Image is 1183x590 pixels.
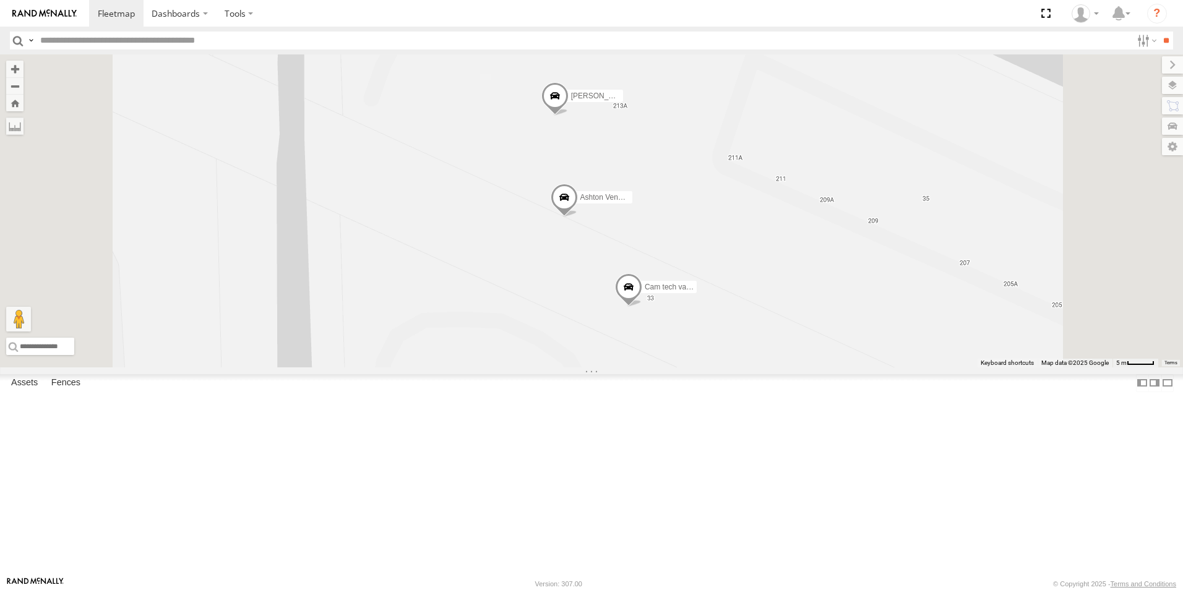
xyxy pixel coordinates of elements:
button: Map Scale: 5 m per 41 pixels [1112,359,1158,367]
label: Map Settings [1162,138,1183,155]
label: Assets [5,374,44,391]
button: Zoom out [6,77,24,95]
span: 5 m [1116,359,1127,366]
span: Map data ©2025 Google [1041,359,1109,366]
button: Zoom in [6,61,24,77]
img: rand-logo.svg [12,9,77,18]
div: Version: 307.00 [535,580,582,588]
a: Terms (opens in new tab) [1164,361,1177,366]
button: Zoom Home [6,95,24,111]
button: Drag Pegman onto the map to open Street View [6,307,31,331]
label: Search Query [26,32,36,49]
a: Visit our Website [7,578,64,590]
span: Cam tech van S943DGC [645,283,726,291]
i: ? [1147,4,1167,24]
span: [PERSON_NAME] Van S434-DDD [571,92,685,100]
label: Dock Summary Table to the Left [1136,374,1148,392]
div: Cameron Roberts [1067,4,1103,23]
span: Ashton Vending Van S726CZT [580,193,681,202]
label: Dock Summary Table to the Right [1148,374,1161,392]
div: © Copyright 2025 - [1053,580,1176,588]
a: Terms and Conditions [1111,580,1176,588]
label: Measure [6,118,24,135]
label: Search Filter Options [1132,32,1159,49]
label: Fences [45,374,87,391]
button: Keyboard shortcuts [981,359,1034,367]
label: Hide Summary Table [1161,374,1174,392]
